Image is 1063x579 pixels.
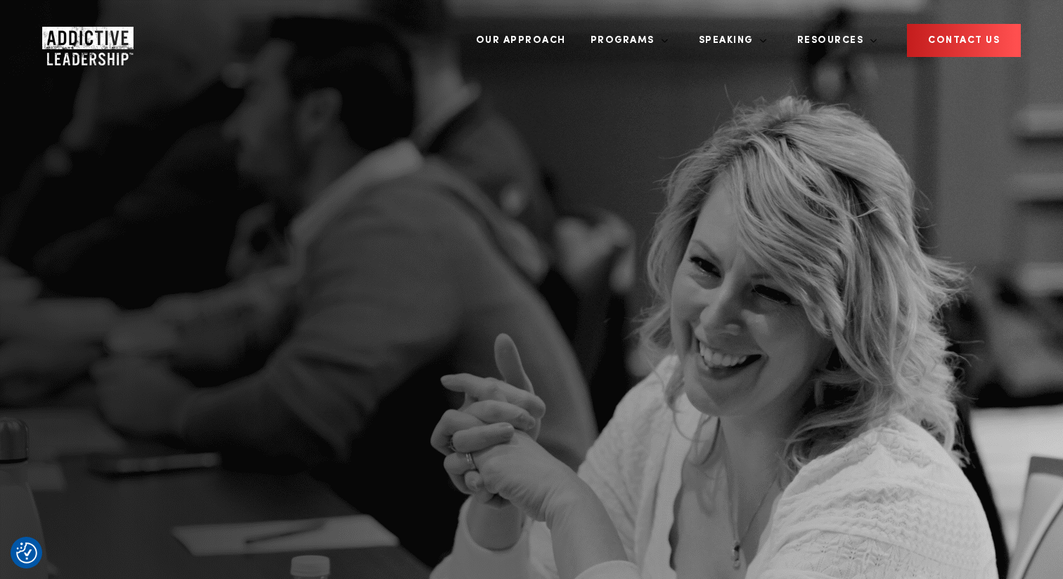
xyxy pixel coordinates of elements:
a: Resources [787,14,878,67]
button: Consent Preferences [16,542,37,564]
a: Speaking [688,14,767,67]
a: Our Approach [465,14,576,67]
a: Home [42,27,127,55]
a: CONTACT US [907,24,1021,57]
a: Programs [580,14,669,67]
img: Revisit consent button [16,542,37,564]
